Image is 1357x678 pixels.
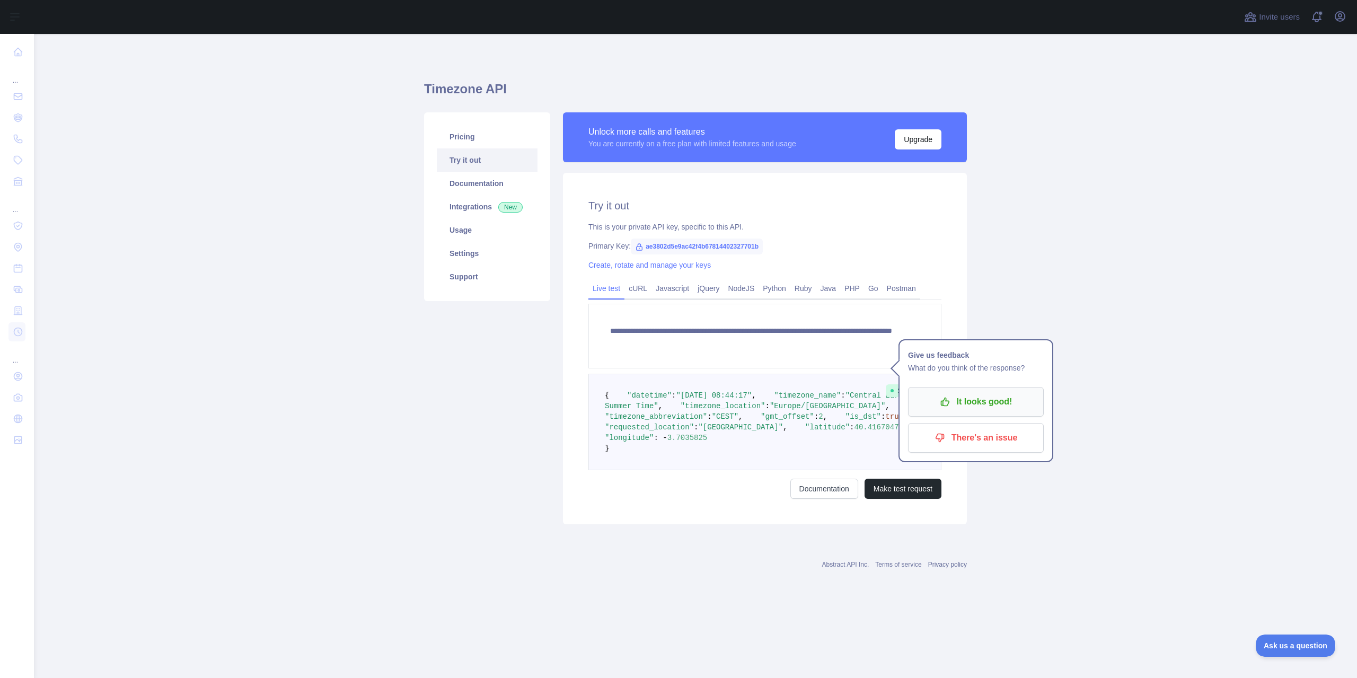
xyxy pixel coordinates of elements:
button: Make test request [865,479,941,499]
a: Abstract API Inc. [822,561,869,568]
h1: Timezone API [424,81,967,106]
iframe: Toggle Customer Support [1256,635,1336,657]
span: 40.4167047 [854,423,899,432]
span: : [707,412,711,421]
span: "[DATE] 08:44:17" [676,391,752,400]
p: It looks good! [916,393,1036,411]
span: : [672,391,676,400]
span: { [605,391,609,400]
a: Live test [588,280,624,297]
span: "requested_location" [605,423,694,432]
span: "longitude" [605,434,654,442]
span: , [658,402,663,410]
a: jQuery [693,280,724,297]
span: : [850,423,854,432]
a: Documentation [437,172,537,195]
span: Invite users [1259,11,1300,23]
span: "timezone_abbreviation" [605,412,707,421]
div: ... [8,64,25,85]
p: What do you think of the response? [908,362,1044,374]
span: 3.7035825 [667,434,708,442]
div: You are currently on a free plan with limited features and usage [588,138,796,149]
span: } [605,444,609,453]
span: , [885,402,889,410]
button: It looks good! [908,387,1044,417]
span: : [694,423,698,432]
span: : [841,391,845,400]
div: This is your private API key, specific to this API. [588,222,941,232]
a: Try it out [437,148,537,172]
a: Javascript [651,280,693,297]
span: , [738,412,743,421]
span: : - [654,434,667,442]
a: Ruby [790,280,816,297]
span: : [814,412,818,421]
a: Documentation [790,479,858,499]
span: : [765,402,769,410]
span: "Europe/[GEOGRAPHIC_DATA]" [770,402,885,410]
span: New [498,202,523,213]
a: Create, rotate and manage your keys [588,261,711,269]
a: PHP [840,280,864,297]
a: Settings [437,242,537,265]
a: Java [816,280,841,297]
a: Privacy policy [928,561,967,568]
a: Terms of service [875,561,921,568]
div: ... [8,344,25,365]
span: , [783,423,787,432]
a: Usage [437,218,537,242]
button: There's an issue [908,423,1044,453]
span: : [881,412,885,421]
span: "timezone_location" [681,402,765,410]
span: "[GEOGRAPHIC_DATA]" [698,423,783,432]
a: Integrations New [437,195,537,218]
span: ae3802d5e9ac42f4b67814402327701b [631,239,763,254]
h2: Try it out [588,198,941,213]
span: "is_dst" [845,412,881,421]
span: , [823,412,827,421]
span: "latitude" [805,423,850,432]
button: Upgrade [895,129,941,149]
div: Primary Key: [588,241,941,251]
a: Pricing [437,125,537,148]
span: true [885,412,903,421]
a: Python [759,280,790,297]
div: Unlock more calls and features [588,126,796,138]
span: "CEST" [712,412,738,421]
span: , [752,391,756,400]
p: There's an issue [916,429,1036,447]
a: NodeJS [724,280,759,297]
span: "datetime" [627,391,672,400]
a: Postman [883,280,920,297]
span: "timezone_name" [774,391,841,400]
a: Support [437,265,537,288]
div: ... [8,193,25,214]
span: Success [886,384,931,397]
a: cURL [624,280,651,297]
h1: Give us feedback [908,349,1044,362]
button: Invite users [1242,8,1302,25]
span: 2 [818,412,823,421]
a: Go [864,280,883,297]
span: "gmt_offset" [761,412,814,421]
